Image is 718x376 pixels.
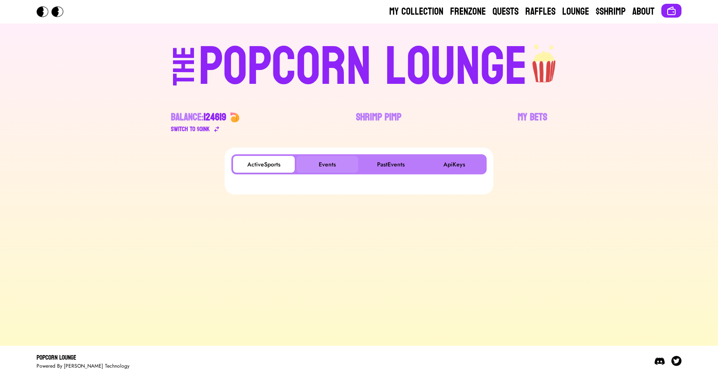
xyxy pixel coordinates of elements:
[596,5,626,18] a: $Shrimp
[100,37,618,94] a: THEPOPCORN LOUNGEpopcorn
[37,363,129,369] div: Powered By [PERSON_NAME] Technology
[666,6,676,16] img: Connect wallet
[518,111,547,134] a: My Bets
[527,37,562,84] img: popcorn
[171,111,226,124] div: Balance:
[493,5,519,18] a: Quests
[230,112,240,122] img: 🍤
[37,6,70,17] img: Popcorn
[204,108,226,126] span: 124619
[37,353,129,363] div: Popcorn Lounge
[632,5,655,18] a: About
[450,5,486,18] a: Frenzone
[525,5,556,18] a: Raffles
[233,156,295,173] button: ActiveSports
[199,40,527,94] div: POPCORN LOUNGE
[562,5,589,18] a: Lounge
[360,156,422,173] button: PastEvents
[655,356,665,366] img: Discord
[171,124,210,134] div: Switch to $ OINK
[671,356,681,366] img: Twitter
[296,156,358,173] button: Events
[423,156,485,173] button: ApiKeys
[389,5,443,18] a: My Collection
[169,47,199,102] div: THE
[356,111,401,134] a: Shrimp Pimp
